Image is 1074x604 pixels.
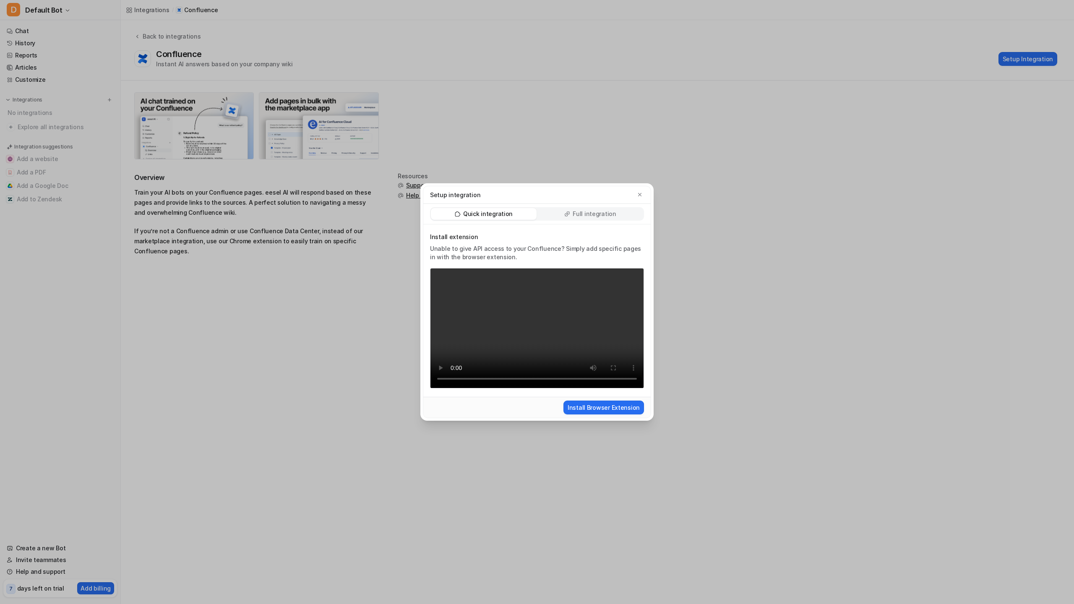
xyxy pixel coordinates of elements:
[463,210,513,218] p: Quick integration
[430,190,480,199] p: Setup integration
[430,245,644,261] p: Unable to give API access to your Confluence? Simply add specific pages in with the browser exten...
[573,210,616,218] p: Full integration
[563,401,644,414] button: Install Browser Extension
[430,268,644,388] video: Your browser does not support the video tag.
[430,233,644,241] p: Install extension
